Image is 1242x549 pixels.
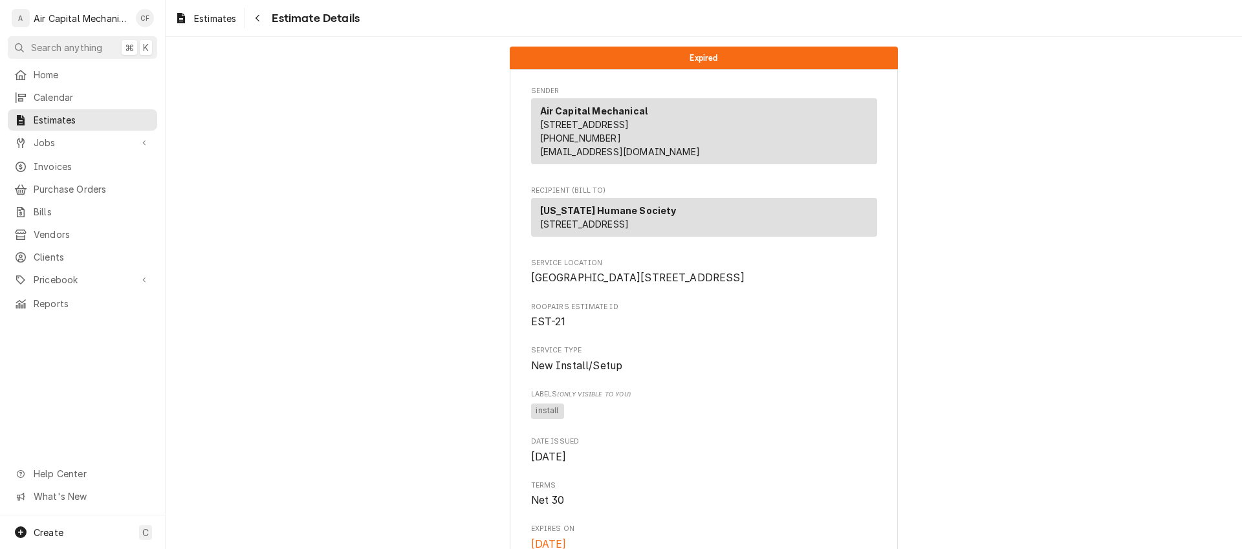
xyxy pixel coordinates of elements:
div: Date Issued [531,436,877,464]
a: Reports [8,293,157,314]
a: Clients [8,246,157,268]
a: Go to Pricebook [8,269,157,290]
span: Sender [531,86,877,96]
span: K [143,41,149,54]
span: [DATE] [531,451,567,463]
span: What's New [34,490,149,503]
strong: [US_STATE] Humane Society [540,205,677,216]
span: EST-21 [531,316,566,328]
a: Home [8,64,157,85]
span: Reports [34,297,151,310]
div: Estimate Sender [531,86,877,170]
span: Date Issued [531,436,877,447]
div: Sender [531,98,877,169]
span: Service Location [531,270,877,286]
span: Purchase Orders [34,182,151,196]
span: Recipient (Bill To) [531,186,877,196]
a: [EMAIL_ADDRESS][DOMAIN_NAME] [540,146,700,157]
span: Jobs [34,136,131,149]
div: CF [136,9,154,27]
div: [object Object] [531,389,877,421]
span: Vendors [34,228,151,241]
span: Date Issued [531,449,877,465]
span: Labels [531,389,877,400]
a: Purchase Orders [8,178,157,200]
span: C [142,526,149,539]
span: (Only Visible to You) [557,391,630,398]
span: Estimates [34,113,151,127]
div: Sender [531,98,877,164]
div: Recipient (Bill To) [531,198,877,237]
a: Go to Jobs [8,132,157,153]
span: Create [34,527,63,538]
span: Pricebook [34,273,131,286]
span: Bills [34,205,151,219]
span: Roopairs Estimate ID [531,314,877,330]
a: Estimates [8,109,157,131]
a: [PHONE_NUMBER] [540,133,621,144]
div: Charles Faure's Avatar [136,9,154,27]
span: Service Type [531,345,877,356]
span: Net 30 [531,494,565,506]
a: Go to What's New [8,486,157,507]
span: Calendar [34,91,151,104]
button: Navigate back [247,8,268,28]
span: Estimate Details [268,10,360,27]
span: Help Center [34,467,149,480]
span: Roopairs Estimate ID [531,302,877,312]
div: Service Location [531,258,877,286]
span: [GEOGRAPHIC_DATA][STREET_ADDRESS] [531,272,745,284]
div: Air Capital Mechanical [34,12,129,25]
div: A [12,9,30,27]
span: Terms [531,480,877,491]
strong: Air Capital Mechanical [540,105,648,116]
div: Service Type [531,345,877,373]
span: Invoices [34,160,151,173]
span: Estimates [194,12,236,25]
span: Service Location [531,258,877,268]
span: Terms [531,493,877,508]
span: Home [34,68,151,81]
a: Bills [8,201,157,222]
a: Estimates [169,8,241,29]
div: Terms [531,480,877,508]
div: Status [510,47,898,69]
a: Go to Help Center [8,463,157,484]
div: Roopairs Estimate ID [531,302,877,330]
span: Expired [690,54,717,62]
span: New Install/Setup [531,360,623,372]
div: Estimate Recipient [531,186,877,242]
span: Expires On [531,524,877,534]
a: Calendar [8,87,157,108]
span: ⌘ [125,41,134,54]
span: install [531,404,564,419]
span: [STREET_ADDRESS] [540,119,629,130]
span: [object Object] [531,402,877,421]
a: Invoices [8,156,157,177]
span: Search anything [31,41,102,54]
span: [STREET_ADDRESS] [540,219,629,230]
span: Clients [34,250,151,264]
button: Search anything⌘K [8,36,157,59]
div: Recipient (Bill To) [531,198,877,242]
span: Service Type [531,358,877,374]
a: Vendors [8,224,157,245]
